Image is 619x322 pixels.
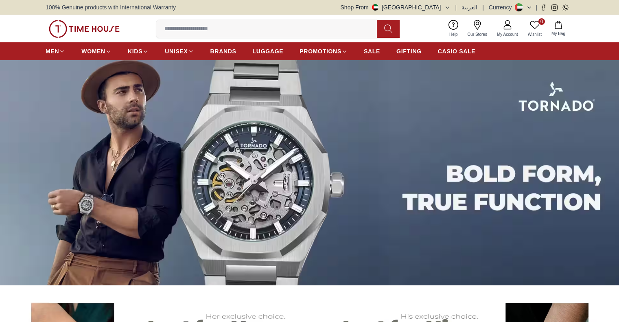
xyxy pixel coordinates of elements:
[444,18,463,39] a: Help
[165,44,194,59] a: UNISEX
[49,20,120,38] img: ...
[165,47,188,55] span: UNISEX
[463,18,492,39] a: Our Stores
[364,44,380,59] a: SALE
[210,47,236,55] span: BRANDS
[538,18,545,25] span: 0
[548,31,569,37] span: My Bag
[128,44,149,59] a: KIDS
[46,47,59,55] span: MEN
[372,4,378,11] img: United Arab Emirates
[396,44,422,59] a: GIFTING
[551,4,558,11] a: Instagram
[128,47,142,55] span: KIDS
[46,3,176,11] span: 100% Genuine products with International Warranty
[210,44,236,59] a: BRANDS
[523,18,547,39] a: 0Wishlist
[46,44,65,59] a: MEN
[81,44,112,59] a: WOMEN
[464,31,490,37] span: Our Stores
[446,31,461,37] span: Help
[489,3,515,11] div: Currency
[438,44,476,59] a: CASIO SALE
[562,4,569,11] a: Whatsapp
[364,47,380,55] span: SALE
[547,19,570,38] button: My Bag
[525,31,545,37] span: Wishlist
[396,47,422,55] span: GIFTING
[81,47,105,55] span: WOMEN
[540,4,547,11] a: Facebook
[536,3,537,11] span: |
[341,3,451,11] button: Shop From[GEOGRAPHIC_DATA]
[455,3,457,11] span: |
[494,31,521,37] span: My Account
[300,44,348,59] a: PROMOTIONS
[253,47,284,55] span: LUGGAGE
[438,47,476,55] span: CASIO SALE
[462,3,477,11] button: العربية
[300,47,341,55] span: PROMOTIONS
[253,44,284,59] a: LUGGAGE
[482,3,484,11] span: |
